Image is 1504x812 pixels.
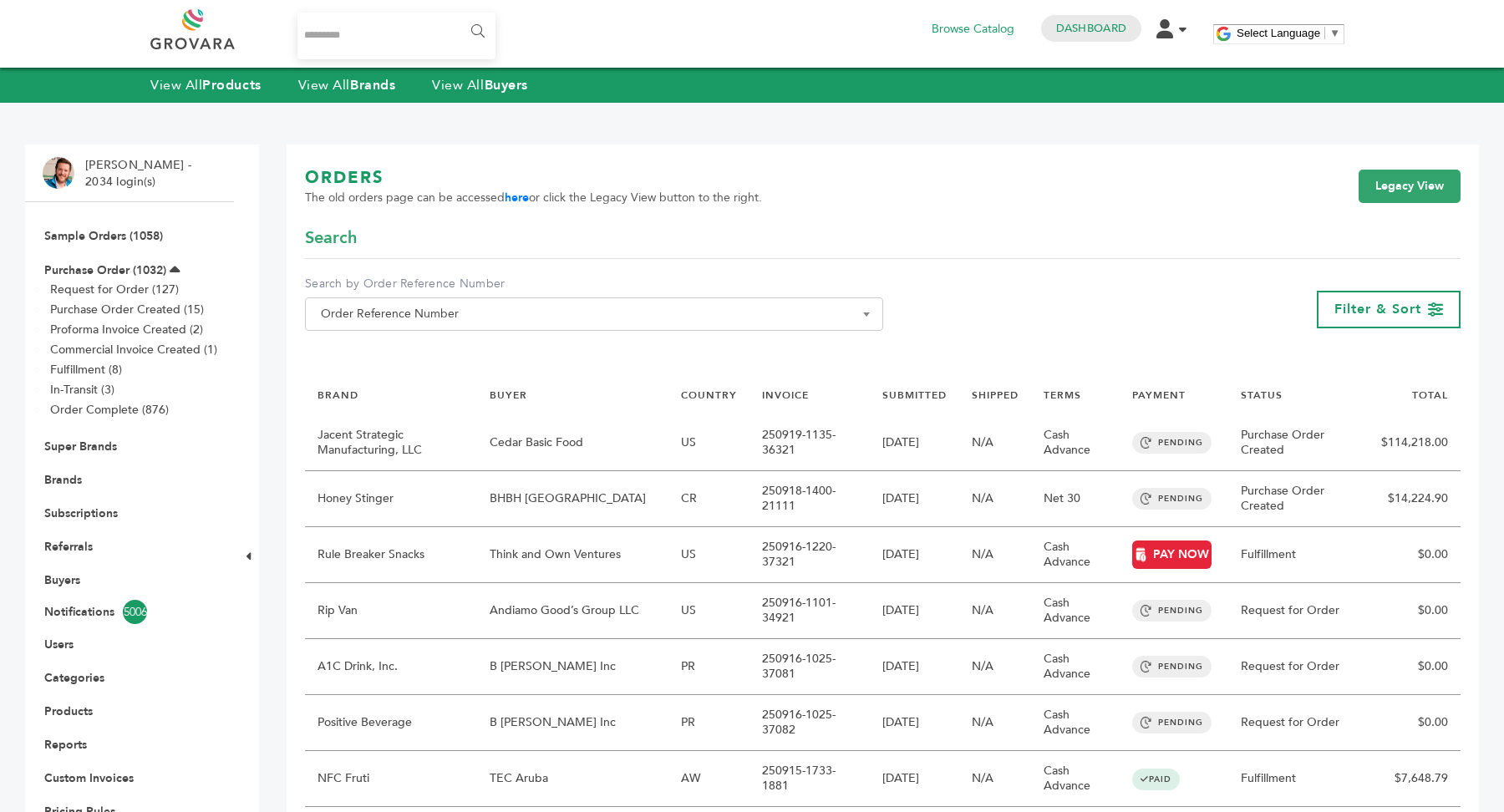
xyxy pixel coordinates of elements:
[1237,27,1320,39] span: Select Language
[1241,388,1283,402] a: STATUS
[44,539,93,555] a: Referrals
[44,637,74,652] a: Users
[1237,27,1340,39] a: Select Language​
[44,737,87,753] a: Reports
[1228,751,1359,807] td: Fulfillment
[50,362,122,378] a: Fulfillment (8)
[668,527,749,583] td: US
[870,695,959,751] td: [DATE]
[305,695,477,751] td: Positive Beverage
[44,505,118,521] a: Subscriptions
[305,751,477,807] td: NFC Fruti
[305,190,762,206] span: The old orders page can be accessed or click the Legacy View button to the right.
[150,76,262,94] a: View AllProducts
[1359,471,1461,527] td: $14,224.90
[1132,656,1212,678] span: PENDING
[50,322,203,337] a: Proforma Invoice Created (2)
[959,583,1031,639] td: N/A
[305,297,883,331] span: Order Reference Number
[1228,583,1359,639] td: Request for Order
[1359,583,1461,639] td: $0.00
[668,751,749,807] td: AW
[959,695,1031,751] td: N/A
[1132,432,1212,454] span: PENDING
[350,76,395,94] strong: Brands
[870,639,959,695] td: [DATE]
[44,572,80,588] a: Buyers
[477,751,669,807] td: TEC Aruba
[1044,388,1081,402] a: TERMS
[44,262,166,278] a: Purchase Order (1032)
[882,388,947,402] a: SUBMITTED
[959,415,1031,471] td: N/A
[1228,639,1359,695] td: Request for Order
[749,583,870,639] td: 250916-1101-34921
[1359,751,1461,807] td: $7,648.79
[477,471,669,527] td: BHBH [GEOGRAPHIC_DATA]
[1324,27,1325,39] span: ​
[1359,170,1461,203] a: Legacy View
[870,527,959,583] td: [DATE]
[44,228,163,244] a: Sample Orders (1058)
[477,639,669,695] td: B [PERSON_NAME] Inc
[1412,388,1448,402] a: TOTAL
[1132,388,1186,402] a: PAYMENT
[298,76,396,94] a: View AllBrands
[477,527,669,583] td: Think and Own Ventures
[870,583,959,639] td: [DATE]
[50,382,114,398] a: In-Transit (3)
[202,76,261,94] strong: Products
[1031,639,1120,695] td: Cash Advance
[1132,712,1212,733] span: PENDING
[1056,21,1126,36] a: Dashboard
[932,20,1014,38] a: Browse Catalog
[477,695,669,751] td: B [PERSON_NAME] Inc
[1329,27,1340,39] span: ▼
[50,282,179,297] a: Request for Order (127)
[305,166,762,190] h1: ORDERS
[870,415,959,471] td: [DATE]
[972,388,1019,402] a: SHIPPED
[485,76,528,94] strong: Buyers
[870,751,959,807] td: [DATE]
[44,600,215,624] a: Notifications5006
[44,472,82,488] a: Brands
[1132,540,1212,569] a: PAY NOW
[50,402,169,418] a: Order Complete (876)
[305,527,477,583] td: Rule Breaker Snacks
[1031,695,1120,751] td: Cash Advance
[1132,600,1212,622] span: PENDING
[749,751,870,807] td: 250915-1733-1881
[762,388,809,402] a: INVOICE
[668,415,749,471] td: US
[123,600,147,624] span: 5006
[44,770,134,786] a: Custom Invoices
[959,639,1031,695] td: N/A
[305,415,477,471] td: Jacent Strategic Manufacturing, LLC
[959,751,1031,807] td: N/A
[314,302,874,326] span: Order Reference Number
[1228,527,1359,583] td: Fulfillment
[749,471,870,527] td: 250918-1400-21111
[305,583,477,639] td: Rip Van
[749,639,870,695] td: 250916-1025-37081
[305,639,477,695] td: A1C Drink, Inc.
[1334,300,1421,318] span: Filter & Sort
[1228,471,1359,527] td: Purchase Order Created
[305,471,477,527] td: Honey Stinger
[44,439,117,454] a: Super Brands
[44,703,93,719] a: Products
[50,342,217,358] a: Commercial Invoice Created (1)
[1359,527,1461,583] td: $0.00
[1031,415,1120,471] td: Cash Advance
[681,388,737,402] a: COUNTRY
[1132,769,1180,790] span: PAID
[318,388,358,402] a: BRAND
[1132,488,1212,510] span: PENDING
[305,276,883,292] label: Search by Order Reference Number
[1031,527,1120,583] td: Cash Advance
[50,302,204,317] a: Purchase Order Created (15)
[749,415,870,471] td: 250919-1135-36321
[1228,415,1359,471] td: Purchase Order Created
[668,639,749,695] td: PR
